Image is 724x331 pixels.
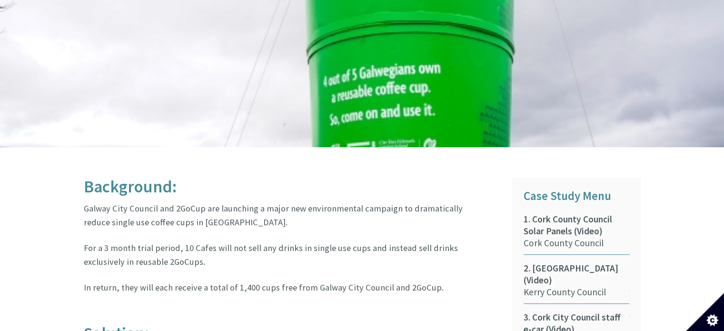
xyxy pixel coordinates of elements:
p: For a 3 month trial period, 10 Cafes will not sell any drinks in single use cups and instead sell... [84,241,490,269]
p: In return, they will each receive a total of 1,400 cups free from Galway City Council and 2GoCup. [84,281,490,294]
button: Set cookie preferences [686,293,724,331]
h2: Background: [84,178,490,196]
span: 2. [GEOGRAPHIC_DATA] (Video) [524,262,629,286]
a: 2. [GEOGRAPHIC_DATA] (Video)Kerry County Council [524,262,629,304]
p: Galway City Council and 2GoCup are launching a major new environmental campaign to dramatically r... [84,201,490,230]
a: 1. Cork County Council Solar Panels (Video)Cork County Council [524,213,629,255]
span: 1. Cork County Council Solar Panels (Video) [524,213,629,237]
p: Case Study Menu [524,187,629,206]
